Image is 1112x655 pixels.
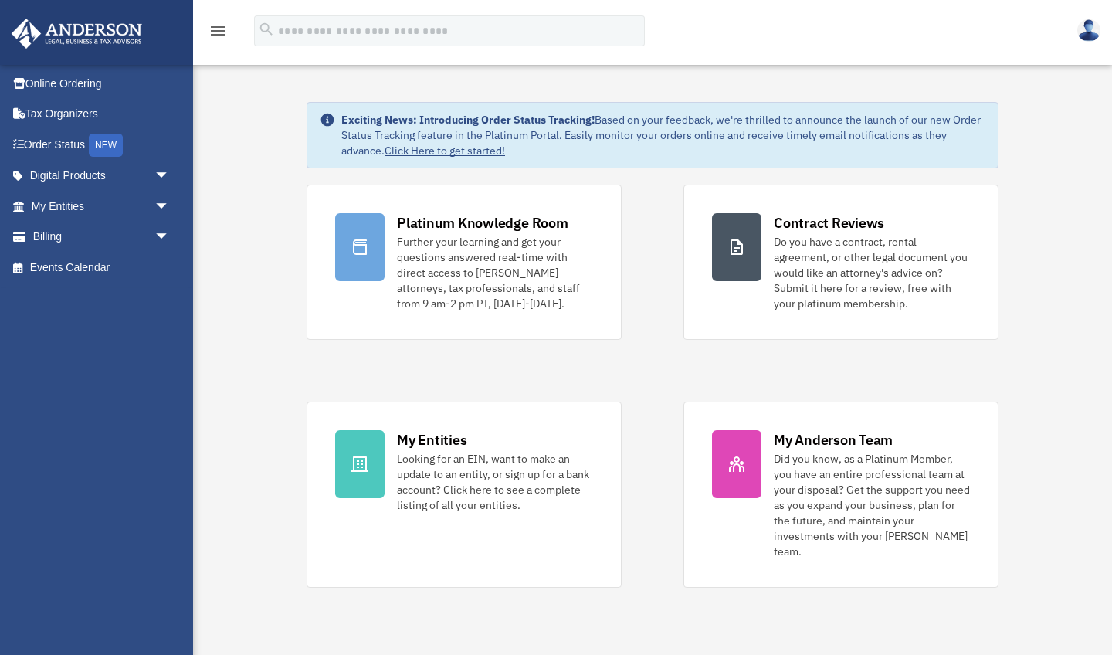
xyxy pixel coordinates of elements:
[774,451,970,559] div: Did you know, as a Platinum Member, you have an entire professional team at your disposal? Get th...
[11,252,193,283] a: Events Calendar
[7,19,147,49] img: Anderson Advisors Platinum Portal
[774,213,884,232] div: Contract Reviews
[11,191,193,222] a: My Entitiesarrow_drop_down
[154,161,185,192] span: arrow_drop_down
[385,144,505,158] a: Click Here to get started!
[683,185,998,340] a: Contract Reviews Do you have a contract, rental agreement, or other legal document you would like...
[774,430,893,450] div: My Anderson Team
[208,27,227,40] a: menu
[341,112,985,158] div: Based on your feedback, we're thrilled to announce the launch of our new Order Status Tracking fe...
[341,113,595,127] strong: Exciting News: Introducing Order Status Tracking!
[11,222,193,253] a: Billingarrow_drop_down
[397,213,568,232] div: Platinum Knowledge Room
[397,234,593,311] div: Further your learning and get your questions answered real-time with direct access to [PERSON_NAM...
[307,402,622,588] a: My Entities Looking for an EIN, want to make an update to an entity, or sign up for a bank accoun...
[11,129,193,161] a: Order StatusNEW
[774,234,970,311] div: Do you have a contract, rental agreement, or other legal document you would like an attorney's ad...
[397,430,466,450] div: My Entities
[683,402,998,588] a: My Anderson Team Did you know, as a Platinum Member, you have an entire professional team at your...
[1077,19,1100,42] img: User Pic
[11,68,193,99] a: Online Ordering
[154,222,185,253] span: arrow_drop_down
[11,161,193,192] a: Digital Productsarrow_drop_down
[307,185,622,340] a: Platinum Knowledge Room Further your learning and get your questions answered real-time with dire...
[11,99,193,130] a: Tax Organizers
[89,134,123,157] div: NEW
[258,21,275,38] i: search
[397,451,593,513] div: Looking for an EIN, want to make an update to an entity, or sign up for a bank account? Click her...
[208,22,227,40] i: menu
[154,191,185,222] span: arrow_drop_down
